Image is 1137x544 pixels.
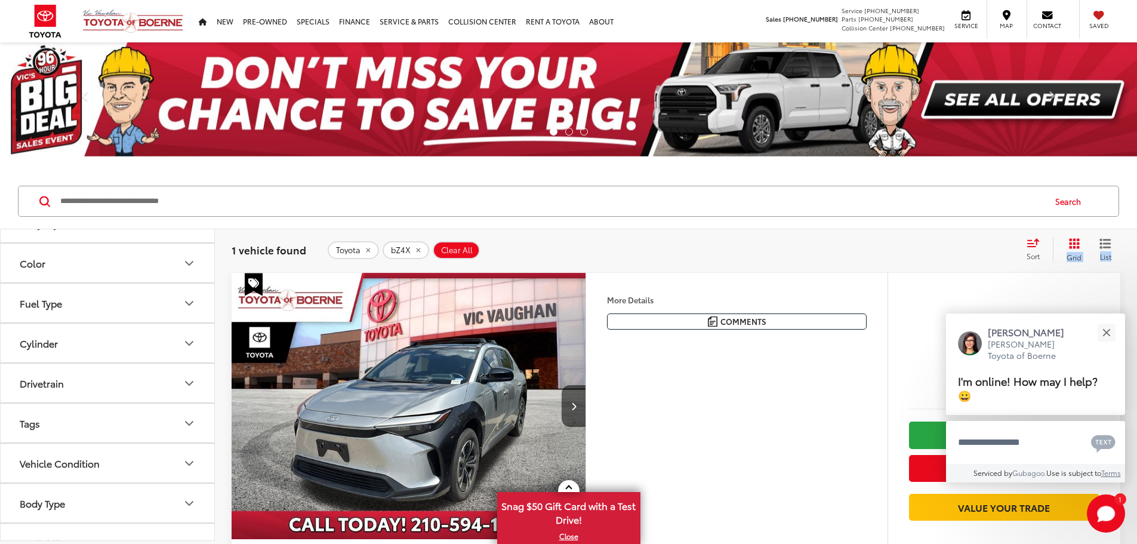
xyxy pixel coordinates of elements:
span: Serviced by [973,468,1012,478]
span: $21,200 [909,340,1099,370]
span: [PHONE_NUMBER] [858,14,913,23]
div: 2024 Toyota bZ4X Limited 0 [231,273,587,539]
span: [DATE] Price: [909,376,1099,388]
button: Get Price Now [909,455,1099,482]
div: Cylinder [20,337,58,349]
div: Color [20,257,45,269]
span: Grid [1067,252,1081,262]
span: bZ4X [391,245,411,255]
span: [PHONE_NUMBER] [890,23,945,32]
svg: Text [1091,434,1116,453]
span: Special [245,273,263,296]
span: I'm online! How may I help? 😀 [958,373,1098,403]
a: Gubagoo. [1012,468,1046,478]
span: Use is subject to [1046,468,1101,478]
span: [PHONE_NUMBER] [783,14,838,23]
button: Toggle Chat Window [1087,494,1125,533]
div: Body Type [20,497,65,509]
span: Toyota [336,245,360,255]
button: TagsTags [1,404,215,442]
input: Search by Make, Model, or Keyword [59,187,1044,216]
div: Tags [182,416,196,431]
img: Comments [708,316,717,327]
span: Comments [720,316,766,327]
span: [PHONE_NUMBER] [864,6,919,15]
div: Tags [20,417,40,429]
span: Sort [1027,251,1040,261]
div: Close[PERSON_NAME][PERSON_NAME] Toyota of BoerneI'm online! How may I help? 😀Type your messageCha... [946,314,1125,482]
button: Search [1044,186,1098,216]
div: Color [182,256,196,271]
img: Vic Vaughan Toyota of Boerne [82,9,184,33]
h4: More Details [607,296,867,304]
button: Next image [562,385,586,427]
a: Terms [1101,468,1121,478]
span: Service [953,21,979,30]
div: Body Type [182,496,196,511]
div: Drivetrain [182,376,196,391]
span: Snag $50 Gift Card with a Test Drive! [498,493,639,530]
button: remove Toyota [328,241,379,259]
span: Sales [766,14,781,23]
button: ColorColor [1,244,215,282]
span: 1 [1118,496,1121,502]
svg: Start Chat [1087,494,1125,533]
textarea: Type your message [946,421,1125,464]
button: Clear All [433,241,480,259]
span: Saved [1086,21,1112,30]
span: 1 vehicle found [232,242,306,257]
img: 2024 Toyota bZ4X Limited [231,273,587,540]
div: Cylinder [182,336,196,351]
div: Fuel Type [20,297,62,309]
button: Grid View [1053,238,1090,262]
span: Contact [1033,21,1061,30]
button: remove bZ4X [383,241,429,259]
button: Select sort value [1021,238,1053,262]
div: Fuel Type [182,296,196,311]
div: Vehicle Condition [20,457,100,469]
a: 2024 Toyota bZ4X Limited2024 Toyota bZ4X Limited2024 Toyota bZ4X Limited2024 Toyota bZ4X Limited [231,273,587,539]
span: Collision Center [842,23,888,32]
button: List View [1090,238,1120,262]
div: Vehicle Condition [182,456,196,471]
button: Body TypeBody Type [1,484,215,523]
span: Parts [842,14,856,23]
p: [PERSON_NAME] [988,325,1076,339]
span: Service [842,6,862,15]
span: Map [993,21,1019,30]
span: Clear All [441,245,473,255]
p: [PERSON_NAME] Toyota of Boerne [988,339,1076,362]
a: Value Your Trade [909,494,1099,521]
button: Chat with SMS [1087,429,1119,456]
button: Vehicle ConditionVehicle Condition [1,444,215,482]
button: Close [1093,319,1119,345]
button: DrivetrainDrivetrain [1,364,215,402]
button: Comments [607,314,867,330]
button: CylinderCylinder [1,324,215,362]
a: Check Availability [909,422,1099,448]
div: Drivetrain [20,377,64,389]
span: List [1099,251,1111,262]
button: Fuel TypeFuel Type [1,284,215,322]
